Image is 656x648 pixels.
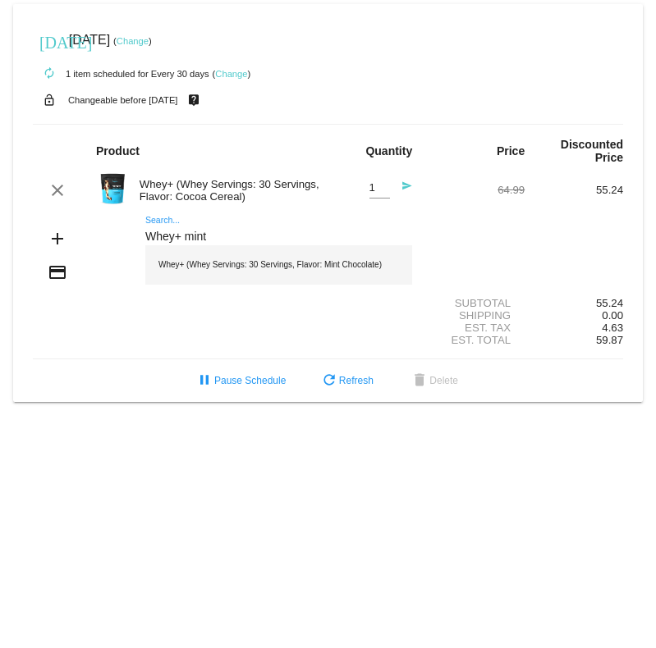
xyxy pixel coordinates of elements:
span: 0.00 [602,309,623,322]
div: Subtotal [426,297,525,309]
a: Change [215,69,247,79]
mat-icon: pause [195,372,214,391]
mat-icon: clear [48,180,67,200]
strong: Product [96,144,140,157]
div: Est. Total [426,334,525,346]
small: ( ) [213,69,251,79]
mat-icon: refresh [319,372,339,391]
span: 59.87 [596,334,623,346]
div: Shipping [426,309,525,322]
strong: Quantity [365,144,412,157]
a: Change [117,36,149,46]
input: Search... [145,230,412,244]
button: Delete [397,366,471,395]
button: Pause Schedule [181,366,299,395]
small: 1 item scheduled for Every 30 days [33,69,209,79]
mat-icon: add [48,229,67,249]
span: Refresh [319,375,374,386]
small: ( ) [113,36,152,46]
mat-icon: delete [410,372,429,391]
strong: Discounted Price [561,138,623,164]
div: Whey+ (Whey Servings: 30 Servings, Flavor: Cocoa Cereal) [131,178,328,203]
input: Quantity [369,182,390,194]
div: 55.24 [525,184,623,196]
div: Whey+ (Whey Servings: 30 Servings, Flavor: Mint Chocolate) [145,245,412,285]
img: Image-1-Carousel-Whey-2lb-Cocoa-Cereal-no-badge-Transp.png [96,172,129,205]
div: 64.99 [426,184,525,196]
mat-icon: autorenew [39,64,59,84]
span: Delete [410,375,458,386]
strong: Price [497,144,525,157]
mat-icon: [DATE] [39,31,59,51]
mat-icon: send [392,180,412,200]
button: Refresh [306,366,387,395]
small: Changeable before [DATE] [68,95,178,105]
span: 4.63 [602,322,623,334]
mat-icon: live_help [184,89,204,111]
span: Pause Schedule [195,375,286,386]
mat-icon: lock_open [39,89,59,111]
div: Est. Tax [426,322,525,334]
mat-icon: credit_card [48,262,67,282]
div: 55.24 [525,297,623,309]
